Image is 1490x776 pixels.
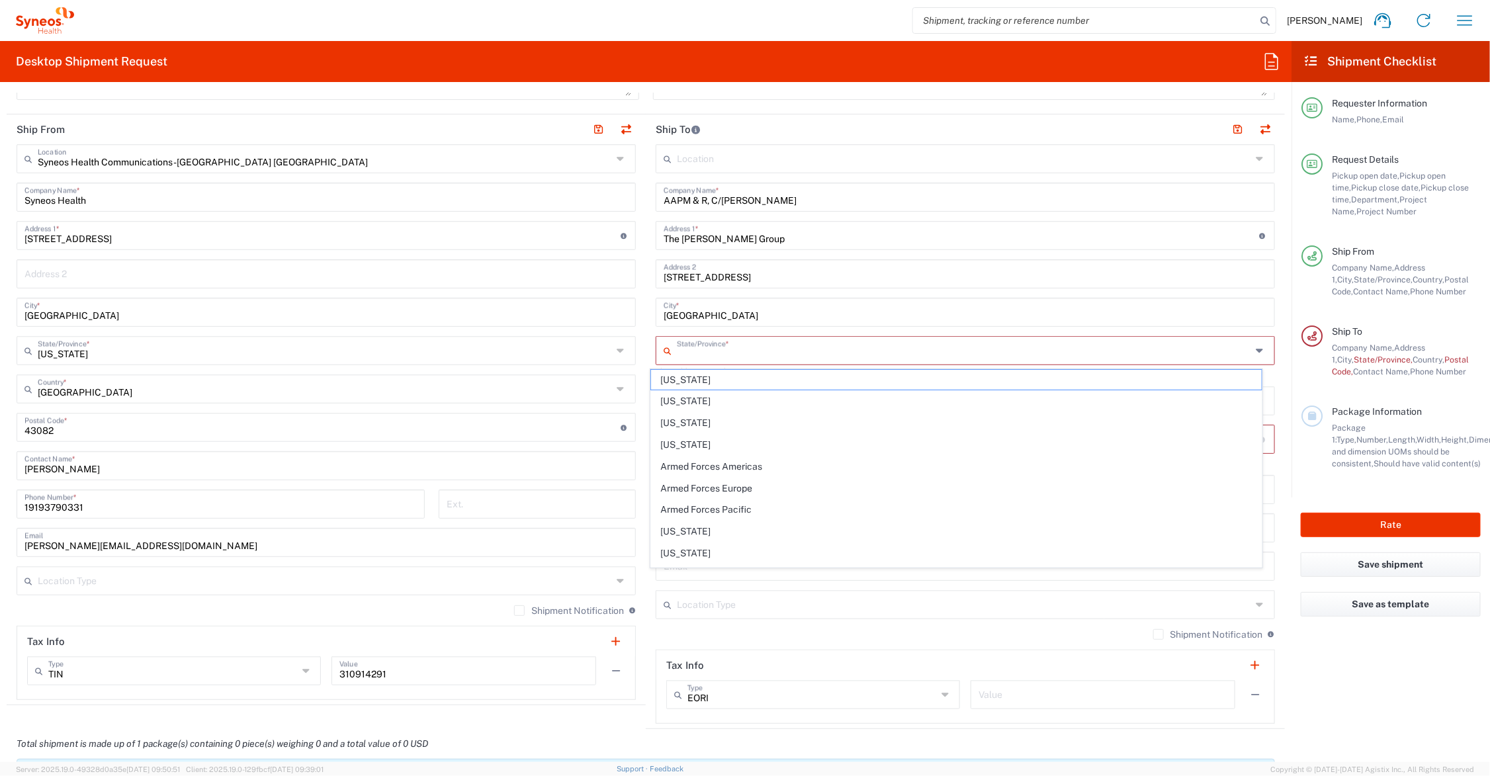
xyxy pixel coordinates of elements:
[1301,513,1481,537] button: Rate
[1337,275,1354,284] span: City,
[656,365,1275,377] div: This field is required
[1413,355,1444,365] span: Country,
[1332,343,1394,353] span: Company Name,
[1410,366,1466,376] span: Phone Number
[1417,435,1441,445] span: Width,
[651,370,1262,390] span: [US_STATE]
[1353,366,1410,376] span: Contact Name,
[617,765,650,773] a: Support
[16,54,167,69] h2: Desktop Shipment Request
[651,565,1262,585] span: [US_STATE]
[27,635,65,648] h2: Tax Info
[1356,206,1417,216] span: Project Number
[666,659,704,672] h2: Tax Info
[1356,114,1382,124] span: Phone,
[1287,15,1362,26] span: [PERSON_NAME]
[186,765,324,773] span: Client: 2025.19.0-129fbcf
[651,456,1262,477] span: Armed Forces Americas
[1332,171,1399,181] span: Pickup open date,
[1441,435,1469,445] span: Height,
[1332,154,1399,165] span: Request Details
[651,435,1262,455] span: [US_STATE]
[1332,246,1374,257] span: Ship From
[1356,435,1388,445] span: Number,
[1332,423,1366,445] span: Package 1:
[1301,592,1481,617] button: Save as template
[1332,263,1394,273] span: Company Name,
[651,521,1262,542] span: [US_STATE]
[651,413,1262,433] span: [US_STATE]
[656,123,701,136] h2: Ship To
[1351,183,1421,193] span: Pickup close date,
[1301,552,1481,577] button: Save shipment
[270,765,324,773] span: [DATE] 09:39:01
[1337,355,1354,365] span: City,
[7,738,438,749] em: Total shipment is made up of 1 package(s) containing 0 piece(s) weighing 0 and a total value of 0...
[1353,286,1410,296] span: Contact Name,
[17,123,65,136] h2: Ship From
[1388,435,1417,445] span: Length,
[1354,355,1413,365] span: State/Province,
[1337,435,1356,445] span: Type,
[1332,114,1356,124] span: Name,
[651,499,1262,520] span: Armed Forces Pacific
[1332,406,1422,417] span: Package Information
[651,478,1262,499] span: Armed Forces Europe
[1354,275,1413,284] span: State/Province,
[650,765,683,773] a: Feedback
[126,765,180,773] span: [DATE] 09:50:51
[651,391,1262,411] span: [US_STATE]
[1332,326,1362,337] span: Ship To
[651,543,1262,564] span: [US_STATE]
[1374,458,1481,468] span: Should have valid content(s)
[1332,98,1427,108] span: Requester Information
[16,765,180,773] span: Server: 2025.19.0-49328d0a35e
[1270,763,1474,775] span: Copyright © [DATE]-[DATE] Agistix Inc., All Rights Reserved
[514,605,624,616] label: Shipment Notification
[1153,629,1263,640] label: Shipment Notification
[1413,275,1444,284] span: Country,
[1351,194,1399,204] span: Department,
[1410,286,1466,296] span: Phone Number
[913,8,1256,33] input: Shipment, tracking or reference number
[1303,54,1437,69] h2: Shipment Checklist
[1382,114,1404,124] span: Email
